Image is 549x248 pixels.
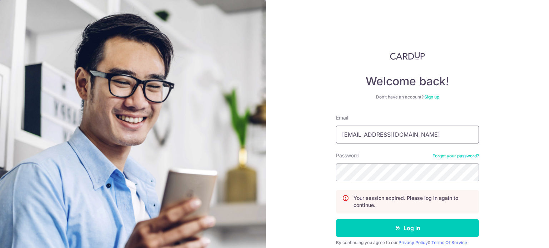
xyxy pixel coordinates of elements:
[336,240,479,246] div: By continuing you agree to our &
[336,126,479,143] input: Enter your Email
[390,51,425,60] img: CardUp Logo
[431,240,467,245] a: Terms Of Service
[336,152,359,159] label: Password
[336,219,479,237] button: Log in
[353,194,473,209] p: Your session expired. Please log in again to continue.
[399,240,428,245] a: Privacy Policy
[432,153,479,159] a: Forgot your password?
[336,94,479,100] div: Don’t have an account?
[424,94,439,100] a: Sign up
[336,114,348,121] label: Email
[336,74,479,88] h4: Welcome back!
